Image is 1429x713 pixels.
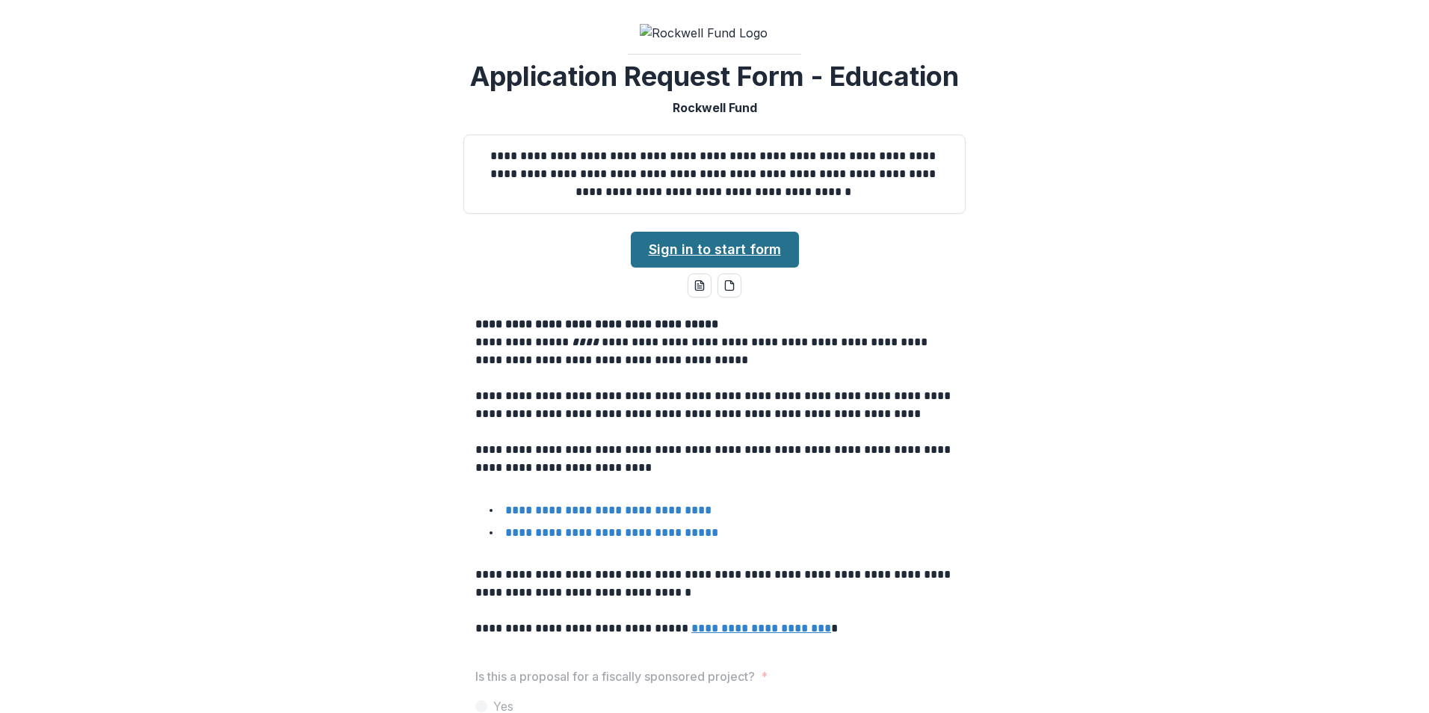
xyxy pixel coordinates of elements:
[470,61,959,93] h2: Application Request Form - Education
[688,274,712,297] button: word-download
[475,667,755,685] p: Is this a proposal for a fiscally sponsored project?
[640,24,789,42] img: Rockwell Fund Logo
[631,232,799,268] a: Sign in to start form
[717,274,741,297] button: pdf-download
[673,99,757,117] p: Rockwell Fund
